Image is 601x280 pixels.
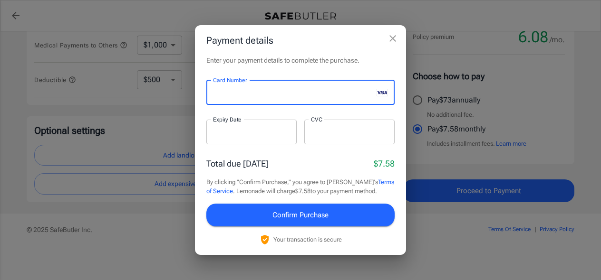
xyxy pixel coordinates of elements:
[206,157,269,170] p: Total due [DATE]
[213,76,247,84] label: Card Number
[206,177,395,196] p: By clicking "Confirm Purchase," you agree to [PERSON_NAME]'s . Lemonade will charge $7.58 to your...
[213,127,290,136] iframe: Secure expiration date input frame
[213,115,242,123] label: Expiry Date
[311,115,322,123] label: CVC
[272,209,329,221] span: Confirm Purchase
[273,235,342,244] p: Your transaction is secure
[195,25,406,56] h2: Payment details
[311,127,388,136] iframe: Secure CVC input frame
[213,88,373,97] iframe: Secure card number input frame
[206,56,395,65] p: Enter your payment details to complete the purchase.
[374,157,395,170] p: $7.58
[206,204,395,226] button: Confirm Purchase
[377,89,388,96] svg: visa
[383,29,402,48] button: close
